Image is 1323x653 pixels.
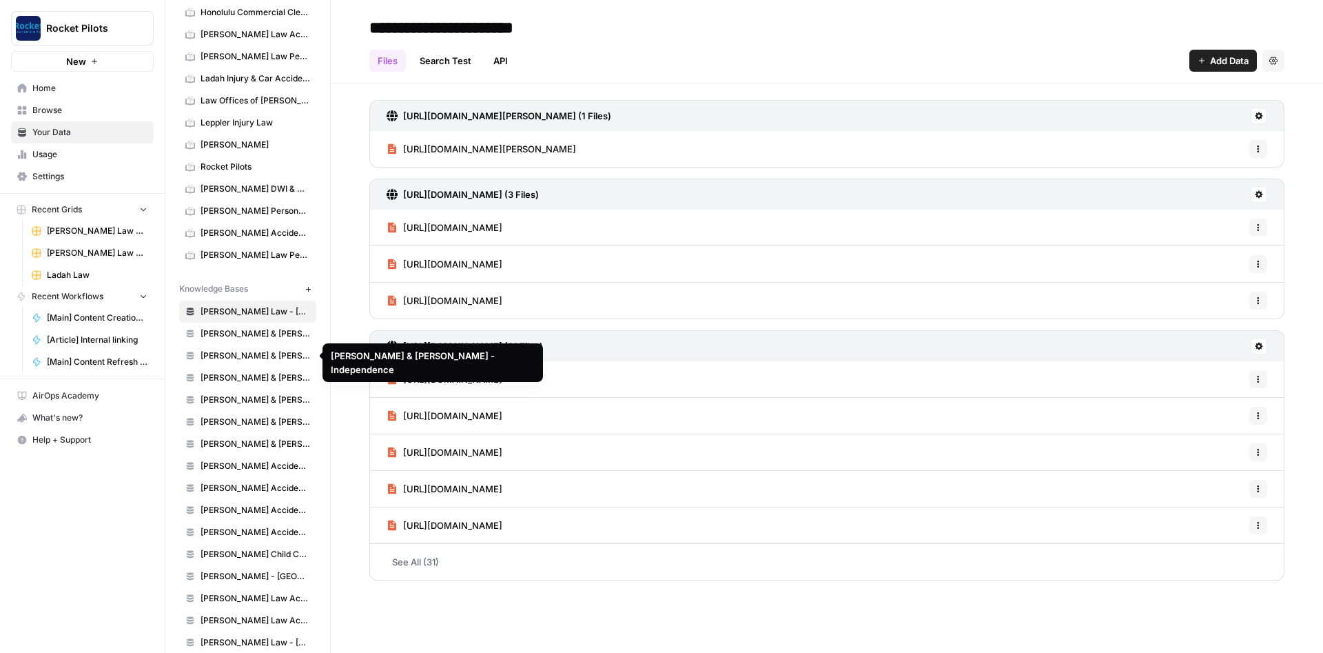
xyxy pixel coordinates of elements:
a: [PERSON_NAME] [179,134,316,156]
button: What's new? [11,407,154,429]
span: Ladah Law [47,269,147,281]
a: [URL][DOMAIN_NAME][PERSON_NAME] (1 Files) [387,101,611,131]
span: [PERSON_NAME] Accident Attorneys [201,227,310,239]
a: [URL][DOMAIN_NAME] [387,210,502,245]
span: Home [32,82,147,94]
span: Ladah Injury & Car Accident Lawyers [GEOGRAPHIC_DATA] [201,72,310,85]
h3: [URL][DOMAIN_NAME] (3 Files) [403,188,539,201]
span: [PERSON_NAME] DWI & Criminal Defense Lawyers [201,183,310,195]
span: [PERSON_NAME] Accident Attorneys - [PERSON_NAME] [201,526,310,539]
button: Workspace: Rocket Pilots [11,11,154,46]
span: Usage [32,148,147,161]
span: Rocket Pilots [201,161,310,173]
a: [URL][DOMAIN_NAME] [387,283,502,319]
span: [URL][DOMAIN_NAME] [403,482,502,496]
a: [URL][DOMAIN_NAME] [387,434,502,470]
span: [PERSON_NAME] Law Accident Attorneys - [GEOGRAPHIC_DATA] [201,592,310,605]
span: Your Data [32,126,147,139]
a: [PERSON_NAME] DWI & Criminal Defense Lawyers [179,178,316,200]
span: [PERSON_NAME] Law Personal Injury & Car Accident Lawyers [201,249,310,261]
span: [PERSON_NAME] Law - [GEOGRAPHIC_DATA] [201,636,310,649]
a: [URL][DOMAIN_NAME] [387,361,502,397]
a: [Main] Content Creation Brief [25,307,154,329]
span: [URL][DOMAIN_NAME] [403,409,502,423]
a: [URL][DOMAIN_NAME] [387,246,502,282]
a: [PERSON_NAME] Law - [GEOGRAPHIC_DATA] [179,301,316,323]
a: [PERSON_NAME] Accident Attorneys [179,222,316,244]
a: [PERSON_NAME] Law Accident Attorneys - [GEOGRAPHIC_DATA] [179,610,316,632]
a: Law Offices of [PERSON_NAME] [179,90,316,112]
span: [PERSON_NAME] Child Custody & Divorce Lawyers - [GEOGRAPHIC_DATA] [201,548,310,561]
span: [PERSON_NAME] Accident Attorneys - League City [201,482,310,494]
a: Leppler Injury Law [179,112,316,134]
span: [PERSON_NAME] Law - [GEOGRAPHIC_DATA] [201,305,310,318]
span: [PERSON_NAME] Law Accident Attorneys [47,225,147,237]
a: [URL][DOMAIN_NAME] [387,398,502,434]
a: [PERSON_NAME] Accident Attorneys - [PERSON_NAME] [179,521,316,543]
a: [PERSON_NAME] Accident Attorneys - [GEOGRAPHIC_DATA] [179,455,316,477]
a: Your Data [11,121,154,143]
h3: [URL][DOMAIN_NAME][PERSON_NAME] (1 Files) [403,109,611,123]
a: [PERSON_NAME] & [PERSON_NAME] - Independence [179,345,316,367]
span: Knowledge Bases [179,283,248,295]
span: [PERSON_NAME] & [PERSON_NAME] - Independence [201,350,310,362]
span: [Main] Content Refresh Article [47,356,147,368]
a: [PERSON_NAME] & [PERSON_NAME] - [GEOGRAPHIC_DATA][PERSON_NAME] [179,433,316,455]
a: [URL][DOMAIN_NAME] (31 Files) [387,331,543,361]
a: Search Test [411,50,480,72]
span: Leppler Injury Law [201,117,310,129]
span: New [66,54,86,68]
span: [PERSON_NAME] Law Accident Attorneys - [GEOGRAPHIC_DATA] [201,614,310,627]
h3: [URL][DOMAIN_NAME] (31 Files) [403,339,543,353]
a: [PERSON_NAME] Law Accident Attorneys [25,220,154,242]
a: Home [11,77,154,99]
span: Settings [32,170,147,183]
span: [URL][DOMAIN_NAME] [403,257,502,271]
span: [PERSON_NAME] - [GEOGRAPHIC_DATA] [201,570,310,583]
a: [PERSON_NAME] Law Accident Attorneys [179,23,316,46]
span: [PERSON_NAME] & [PERSON_NAME] [201,416,310,428]
a: [PERSON_NAME] Law Accident Attorneys - [GEOGRAPHIC_DATA] [179,587,316,610]
a: Ladah Law [25,264,154,286]
span: Honolulu Commercial Cleaning [201,6,310,19]
div: What's new? [12,408,153,428]
a: [PERSON_NAME] Law Firm [25,242,154,264]
span: Law Offices of [PERSON_NAME] [201,94,310,107]
span: Recent Grids [32,203,82,216]
img: Rocket Pilots Logo [16,16,41,41]
a: [URL][DOMAIN_NAME] (3 Files) [387,179,539,210]
span: [PERSON_NAME] & [PERSON_NAME] - Florissant [201,328,310,340]
span: [PERSON_NAME] Personal Injury & Car Accident Lawyer [201,205,310,217]
button: Help + Support [11,429,154,451]
a: [PERSON_NAME] Personal Injury & Car Accident Lawyer [179,200,316,222]
span: Browse [32,104,147,117]
a: Usage [11,143,154,165]
a: [PERSON_NAME] & [PERSON_NAME] - [US_STATE] [179,389,316,411]
span: [PERSON_NAME] & [PERSON_NAME] - JC [201,372,310,384]
span: [PERSON_NAME] & [PERSON_NAME] - [US_STATE] [201,394,310,406]
a: Files [369,50,406,72]
a: [PERSON_NAME] Accident Attorneys - League City [179,477,316,499]
span: [PERSON_NAME] Law Accident Attorneys [201,28,310,41]
span: [PERSON_NAME] [201,139,310,151]
span: Recent Workflows [32,290,103,303]
span: [PERSON_NAME] Accident Attorneys - [GEOGRAPHIC_DATA] [201,504,310,516]
button: New [11,51,154,72]
a: Rocket Pilots [179,156,316,178]
a: Ladah Injury & Car Accident Lawyers [GEOGRAPHIC_DATA] [179,68,316,90]
a: [PERSON_NAME] - [GEOGRAPHIC_DATA] [179,565,316,587]
span: [PERSON_NAME] Law Firm [47,247,147,259]
a: [PERSON_NAME] & [PERSON_NAME] - JC [179,367,316,389]
span: [URL][DOMAIN_NAME][PERSON_NAME] [403,142,576,156]
a: [Article] Internal linking [25,329,154,351]
span: Add Data [1210,54,1249,68]
span: [URL][DOMAIN_NAME] [403,221,502,234]
a: Browse [11,99,154,121]
span: [PERSON_NAME] Accident Attorneys - [GEOGRAPHIC_DATA] [201,460,310,472]
a: [PERSON_NAME] & [PERSON_NAME] - Florissant [179,323,316,345]
span: [Article] Internal linking [47,334,147,346]
span: AirOps Academy [32,390,147,402]
a: [PERSON_NAME] Child Custody & Divorce Lawyers - [GEOGRAPHIC_DATA] [179,543,316,565]
span: Help + Support [32,434,147,446]
a: [URL][DOMAIN_NAME] [387,471,502,507]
